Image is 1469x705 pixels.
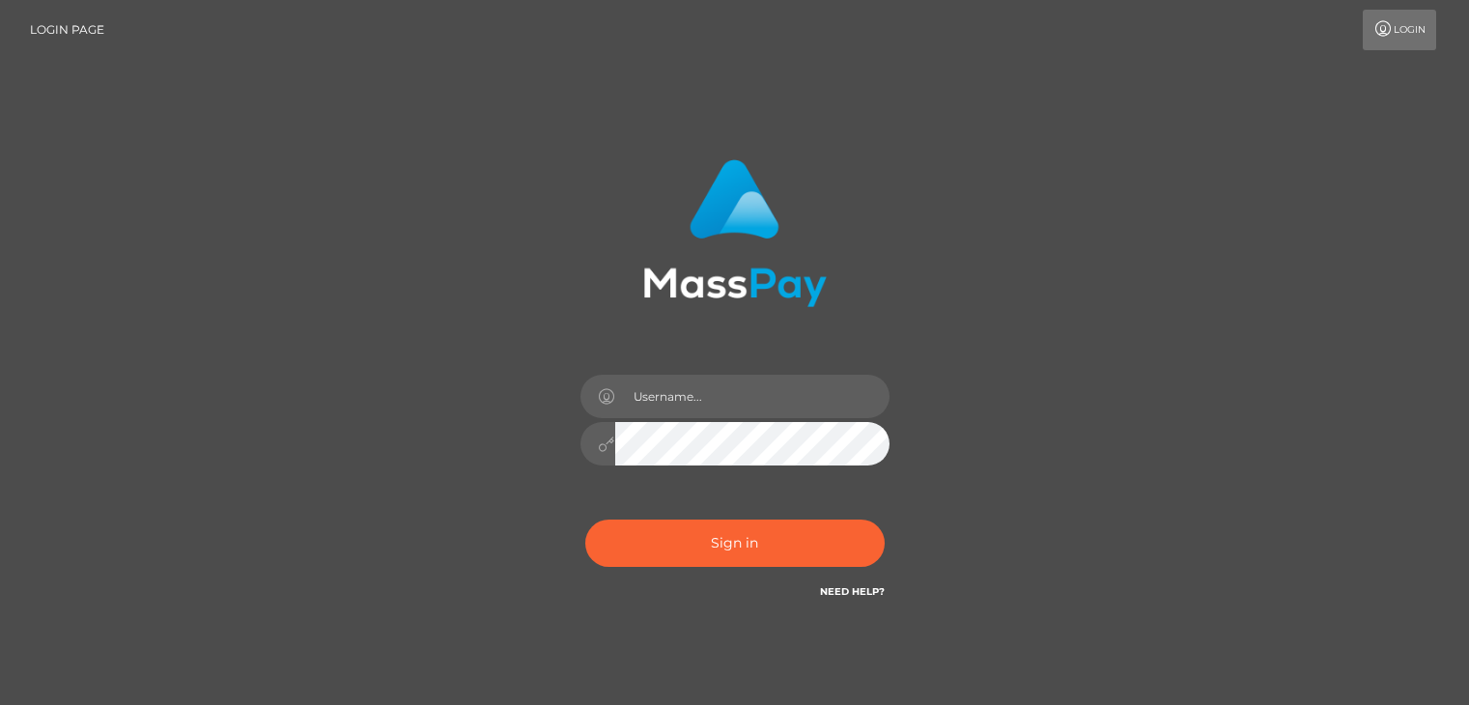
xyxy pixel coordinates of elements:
[30,10,104,50] a: Login Page
[615,375,890,418] input: Username...
[820,585,885,598] a: Need Help?
[585,520,885,567] button: Sign in
[643,159,827,307] img: MassPay Login
[1363,10,1436,50] a: Login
